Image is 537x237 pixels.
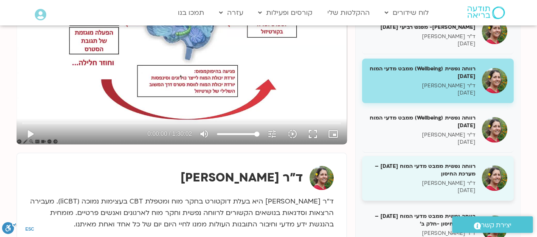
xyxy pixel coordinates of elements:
p: [DATE] [368,89,475,97]
p: [DATE] [368,139,475,146]
h5: רווחה נפשית ממבט מדעי המוח [DATE] – מערכת החיסון -חלק ב' [368,212,475,228]
p: ד"ר [PERSON_NAME] [368,230,475,237]
img: מדעי המוח של הרווחה הנפשית עם נועה אלבלדה- מפגש רביעי 21/03/25 [482,19,507,44]
p: [DATE] [368,40,475,47]
a: לוח שידורים [380,5,433,21]
img: רווחה נפשית (Wellbeing) ממבט מדעי המוח 11/04/25 [482,117,507,142]
p: [DATE] [368,187,475,194]
p: ד"ר [PERSON_NAME] [368,33,475,40]
h5: רווחה נפשית ממבט מדעי המוח [DATE] – מערכת החיסון [368,162,475,178]
a: תמכו בנו [174,5,208,21]
strong: ד"ר [PERSON_NAME] [180,170,303,186]
img: רווחה נפשית ממבט מדעי המוח 25/04/25 – מערכת החיסון [482,165,507,191]
h5: רווחה נפשית (Wellbeing) ממבט מדעי המוח [DATE] [368,65,475,80]
a: עזרה [215,5,247,21]
h5: רווחה נפשית (Wellbeing) ממבט מדעי המוח [DATE] [368,114,475,129]
p: ד"ר [PERSON_NAME] [368,82,475,89]
img: תודעה בריאה [467,6,505,19]
a: ההקלטות שלי [323,5,374,21]
img: רווחה נפשית (Wellbeing) ממבט מדעי המוח 04/04/25 [482,68,507,93]
a: קורסים ופעילות [254,5,317,21]
p: ד״ר [PERSON_NAME] היא בעלת דוקטורט בחקר מוח ומטפלת CBT בעצימות נמוכה (liCBT). מעבירה הרצאות וסדנא... [30,196,334,230]
a: יצירת קשר [452,216,533,233]
p: ד"ר [PERSON_NAME] [368,180,475,187]
span: יצירת קשר [481,220,512,231]
p: ד"ר [PERSON_NAME] [368,131,475,139]
img: ד"ר נועה אלבלדה [309,166,334,190]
